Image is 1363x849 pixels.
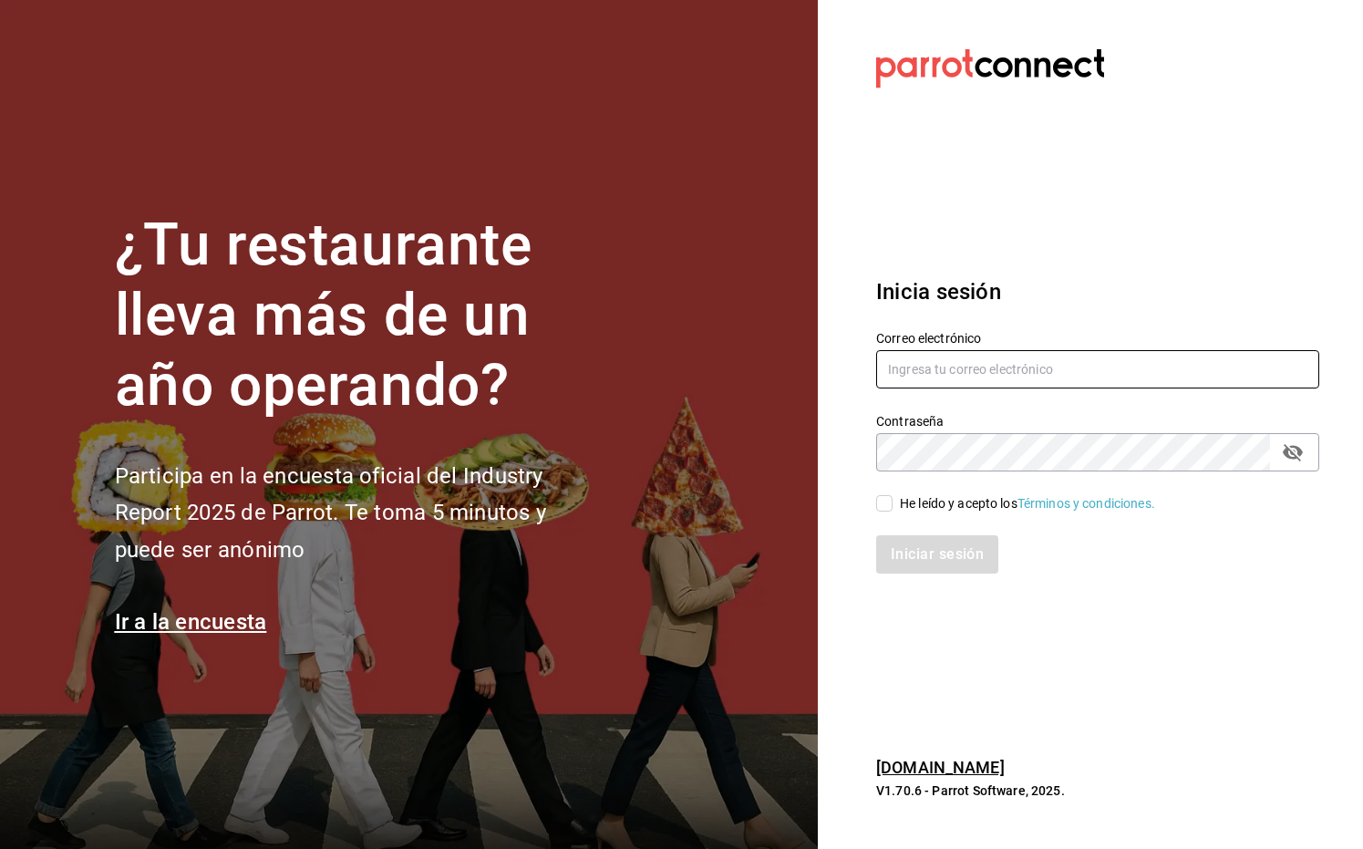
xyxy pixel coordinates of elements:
label: Correo electrónico [876,332,1319,345]
h1: ¿Tu restaurante lleva más de un año operando? [115,211,607,420]
a: Ir a la encuesta [115,609,267,635]
a: [DOMAIN_NAME] [876,758,1005,777]
div: He leído y acepto los [900,494,1155,513]
h2: Participa en la encuesta oficial del Industry Report 2025 de Parrot. Te toma 5 minutos y puede se... [115,458,607,569]
a: Términos y condiciones. [1017,496,1155,511]
input: Ingresa tu correo electrónico [876,350,1319,388]
label: Contraseña [876,415,1319,428]
button: passwordField [1277,437,1308,468]
h3: Inicia sesión [876,275,1319,308]
p: V1.70.6 - Parrot Software, 2025. [876,782,1319,800]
